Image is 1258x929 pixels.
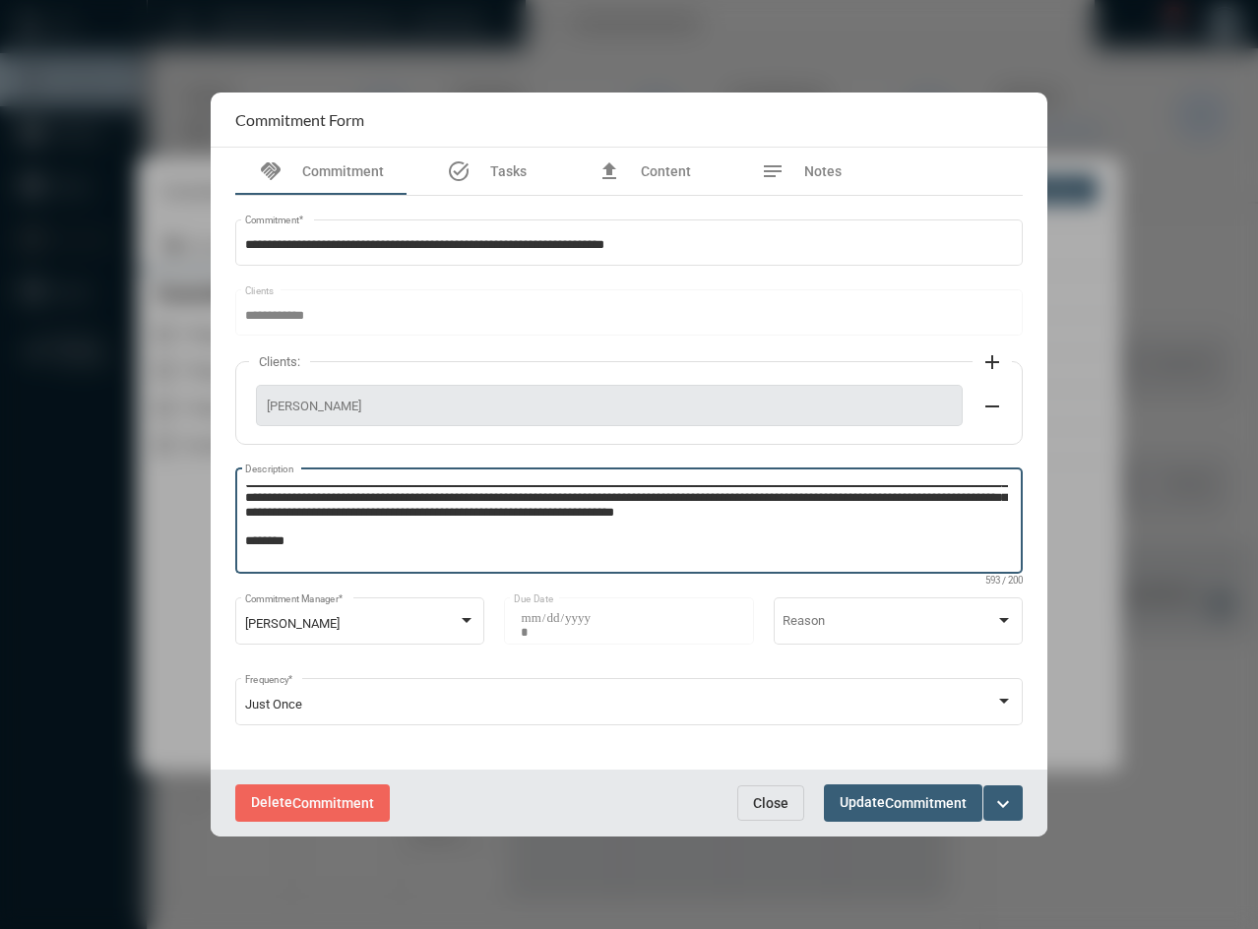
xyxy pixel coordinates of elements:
span: Commitment [302,163,384,179]
mat-icon: file_upload [598,159,621,183]
button: UpdateCommitment [824,784,982,821]
mat-hint: 593 / 200 [985,576,1023,587]
span: Content [641,163,691,179]
span: Just Once [245,697,302,712]
label: Clients: [249,354,310,369]
mat-icon: notes [761,159,785,183]
span: [PERSON_NAME] [245,616,340,631]
button: DeleteCommitment [235,784,390,821]
span: Notes [804,163,842,179]
span: Update [840,794,967,810]
span: Delete [251,794,374,810]
span: Close [753,795,788,811]
span: Tasks [490,163,527,179]
mat-icon: expand_more [991,792,1015,816]
mat-icon: handshake [259,159,283,183]
span: Commitment [292,796,374,812]
span: Commitment [885,796,967,812]
button: Close [737,785,804,821]
mat-icon: remove [980,395,1004,418]
mat-icon: task_alt [447,159,471,183]
mat-icon: add [980,350,1004,374]
span: [PERSON_NAME] [267,399,952,413]
h2: Commitment Form [235,110,364,129]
